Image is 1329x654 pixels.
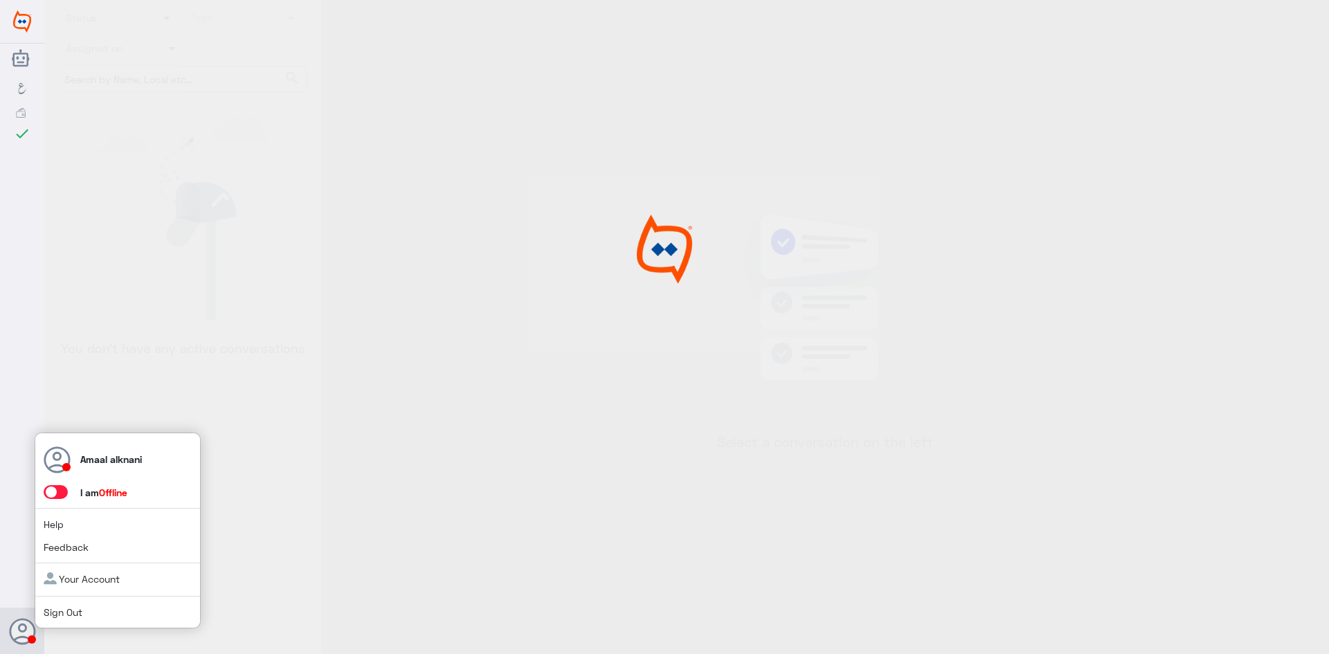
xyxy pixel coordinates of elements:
img: Widebot Logo [13,10,31,33]
button: Avatar [9,618,35,644]
a: Feedback [44,541,89,553]
span: I am [80,487,127,498]
img: logo.png [613,215,716,284]
a: Your Account [44,573,120,585]
span: Offline [99,487,127,498]
p: Amaal alknani [80,452,142,466]
i: check [14,125,30,142]
a: Help [44,518,64,530]
a: Sign Out [44,606,82,618]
